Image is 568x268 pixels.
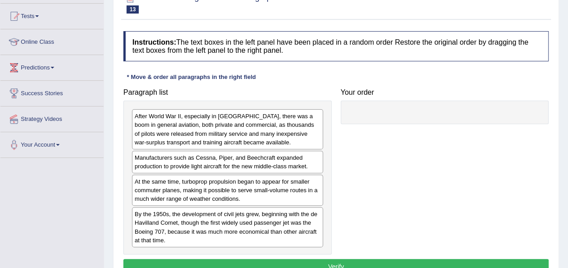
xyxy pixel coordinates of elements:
div: At the same time, turboprop propulsion began to appear for smaller commuter planes, making it pos... [132,175,323,206]
a: Success Stories [0,81,103,103]
h4: The text boxes in the left panel have been placed in a random order Restore the original order by... [123,31,549,61]
a: Tests [0,4,103,26]
a: Strategy Videos [0,106,103,129]
a: Predictions [0,55,103,78]
a: Online Class [0,29,103,52]
h4: Your order [341,88,549,97]
div: Manufacturers such as Cessna, Piper, and Beechcraft expanded production to provide light aircraft... [132,151,323,173]
span: 13 [127,5,139,14]
h4: Paragraph list [123,88,332,97]
b: Instructions: [132,38,176,46]
div: * Move & order all paragraphs in the right field [123,73,259,81]
div: After World War II, especially in [GEOGRAPHIC_DATA], there was a boom in general aviation, both p... [132,109,323,149]
div: By the 1950s, the development of civil jets grew, beginning with the de Havilland Comet, though t... [132,207,323,247]
a: Your Account [0,132,103,155]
